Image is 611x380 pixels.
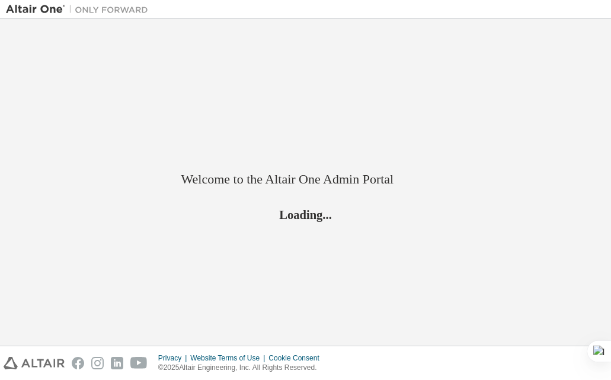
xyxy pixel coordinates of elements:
[268,353,326,363] div: Cookie Consent
[6,4,154,15] img: Altair One
[130,357,148,369] img: youtube.svg
[111,357,123,369] img: linkedin.svg
[72,357,84,369] img: facebook.svg
[181,171,430,188] h2: Welcome to the Altair One Admin Portal
[190,353,268,363] div: Website Terms of Use
[158,363,327,373] p: © 2025 Altair Engineering, Inc. All Rights Reserved.
[91,357,104,369] img: instagram.svg
[158,353,190,363] div: Privacy
[4,357,65,369] img: altair_logo.svg
[181,207,430,223] h2: Loading...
